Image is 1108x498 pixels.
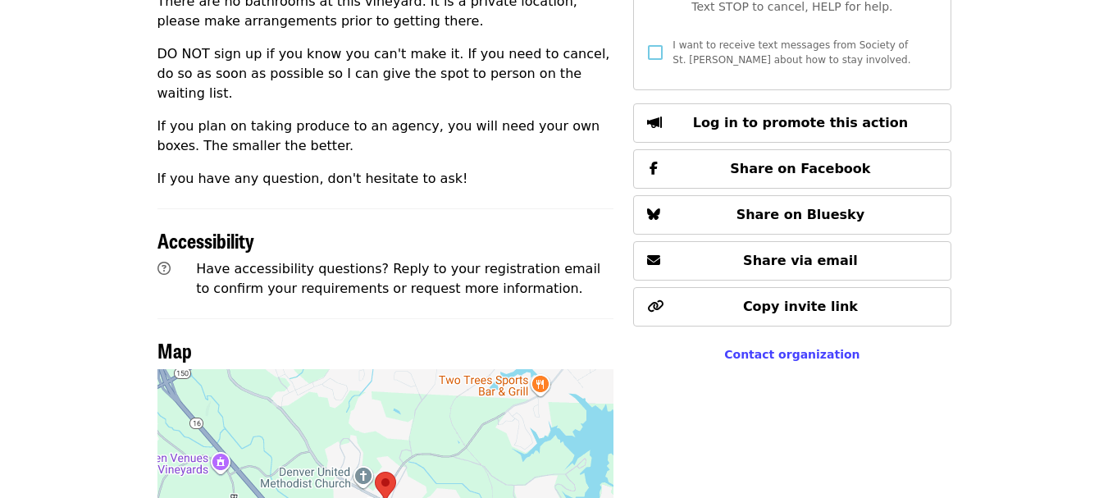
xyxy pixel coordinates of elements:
a: Contact organization [724,348,859,361]
span: Log in to promote this action [693,115,908,130]
p: If you plan on taking produce to an agency, you will need your own boxes. The smaller the better. [157,117,614,156]
span: I want to receive text messages from Society of St. [PERSON_NAME] about how to stay involved. [673,39,910,66]
span: Share via email [743,253,858,268]
span: Share on Bluesky [736,207,865,222]
span: Share on Facebook [730,161,870,176]
button: Log in to promote this action [633,103,951,143]
span: Map [157,336,192,364]
span: Accessibility [157,226,254,254]
button: Copy invite link [633,287,951,327]
i: question-circle icon [157,261,171,276]
button: Share on Facebook [633,149,951,189]
p: DO NOT sign up if you know you can't make it. If you need to cancel, do so as soon as possible so... [157,44,614,103]
button: Share on Bluesky [633,195,951,235]
span: Have accessibility questions? Reply to your registration email to confirm your requirements or re... [196,261,600,296]
p: If you have any question, don't hesitate to ask! [157,169,614,189]
span: Copy invite link [743,299,858,314]
button: Share via email [633,241,951,281]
